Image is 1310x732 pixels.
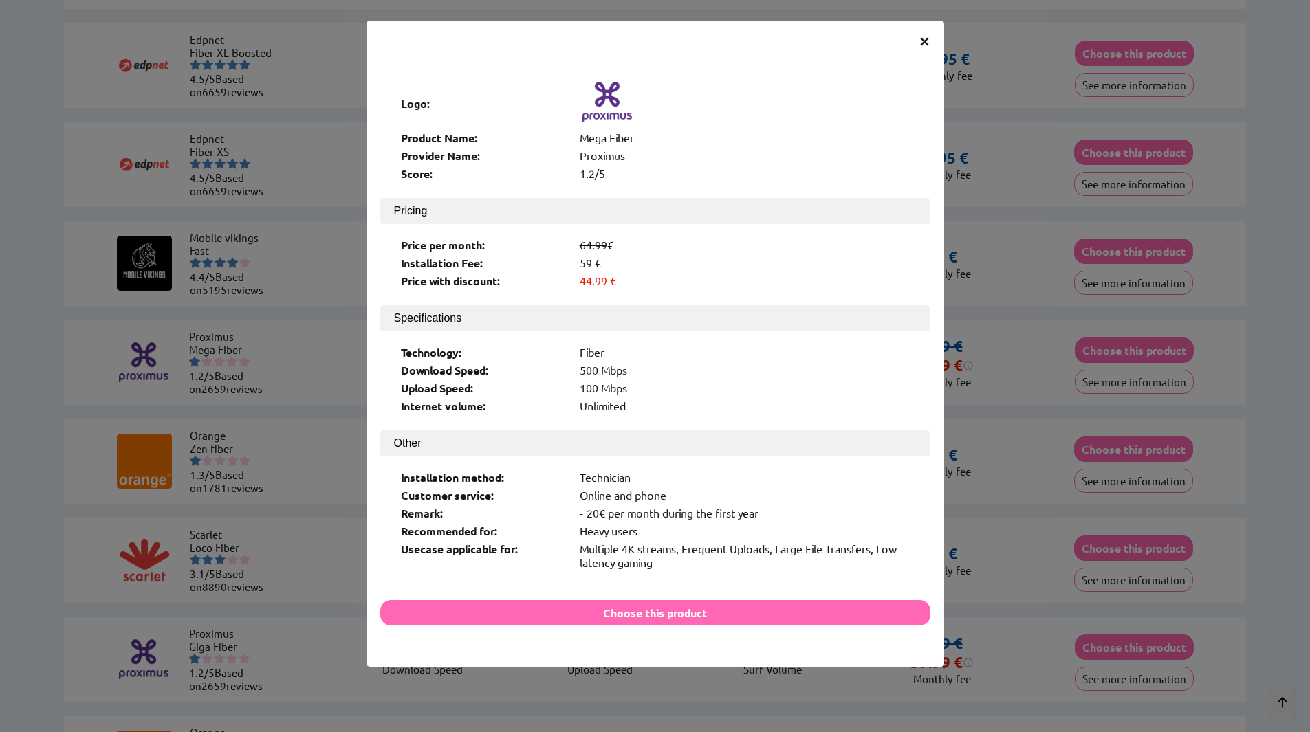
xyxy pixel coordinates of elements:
div: 100 Mbps [580,381,910,395]
div: 1.2/5 [580,166,910,181]
div: Recommended for: [401,524,566,538]
div: Price per month: [401,238,566,252]
button: Specifications [380,305,930,331]
div: Fiber [580,345,910,359]
div: Unlimited [580,399,910,413]
div: Technician [580,470,910,485]
div: Online and phone [580,488,910,502]
div: 59 € [580,256,910,270]
div: Mega Fiber [580,131,910,145]
img: Logo of Proximus [580,74,635,129]
a: Choose this product [380,606,930,619]
div: Heavy users [580,524,910,538]
span: × [919,27,930,52]
b: Logo: [401,96,430,111]
div: 500 Mbps [580,363,910,377]
div: Customer service: [401,488,566,502]
div: - 20€ per month during the first year [580,506,910,520]
div: Provider Name: [401,148,566,163]
div: Remark: [401,506,566,520]
div: € [580,238,910,252]
div: Proximus [580,148,910,163]
div: Score: [401,166,566,181]
div: Internet volume: [401,399,566,413]
button: Other [380,430,930,456]
div: Installation Fee: [401,256,566,270]
div: Usecase applicable for: [401,542,566,569]
button: Choose this product [380,600,930,625]
div: Upload Speed: [401,381,566,395]
div: 44.99 € [580,274,910,287]
button: Pricing [380,198,930,224]
div: Product Name: [401,131,566,145]
div: Technology: [401,345,566,359]
div: Installation method: [401,470,566,485]
div: Price with discount: [401,274,566,288]
s: 64.99 [580,238,607,252]
div: Download Speed: [401,363,566,377]
div: Multiple 4K streams, Frequent Uploads, Large File Transfers, Low latency gaming [580,542,910,569]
